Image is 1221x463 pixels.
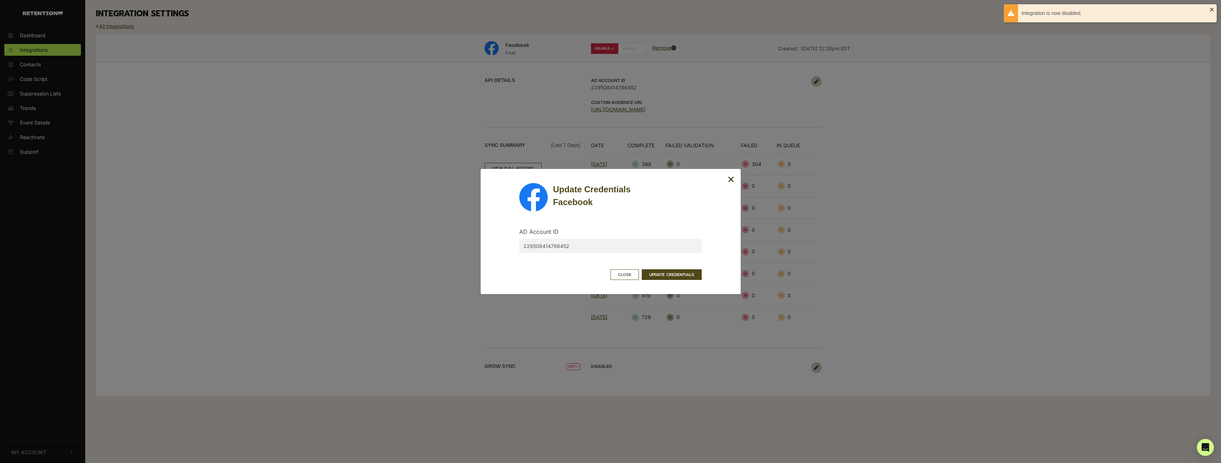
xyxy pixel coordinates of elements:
[610,269,639,280] button: Close
[553,197,593,207] strong: Facebook
[519,183,548,211] img: Facebook
[519,227,559,236] label: AD Account ID
[519,239,702,253] input: [AD Account ID]
[553,183,702,209] div: Update Credentials
[728,175,734,184] button: Close
[642,269,702,280] button: UPDATE CREDENTIALS
[1197,439,1214,456] div: Open Intercom Messenger
[1022,10,1210,17] div: Integration is now disabled.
